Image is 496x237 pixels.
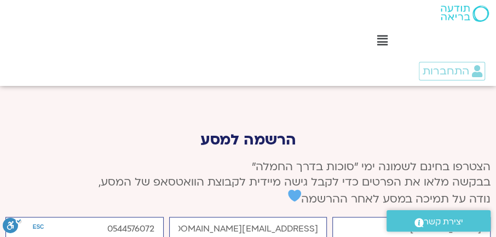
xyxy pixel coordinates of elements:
[419,62,485,80] a: התחברות
[99,174,491,189] span: בבקשה מלאו את הפרטים כדי לקבל גישה מיידית לקבוצת הוואטסאפ של המסע,
[5,159,491,206] p: הצטרפו בחינם לשמונה ימי ״סוכות בדרך החמלה״
[387,210,491,232] a: יצירת קשר
[288,191,491,206] span: נודה על תמיכה במסע לאחר ההרשמה
[441,5,489,22] img: תודעה בריאה
[288,189,301,202] img: 💙
[422,65,469,77] span: התחברות
[5,131,491,148] p: הרשמה למסע
[424,215,463,229] span: יצירת קשר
